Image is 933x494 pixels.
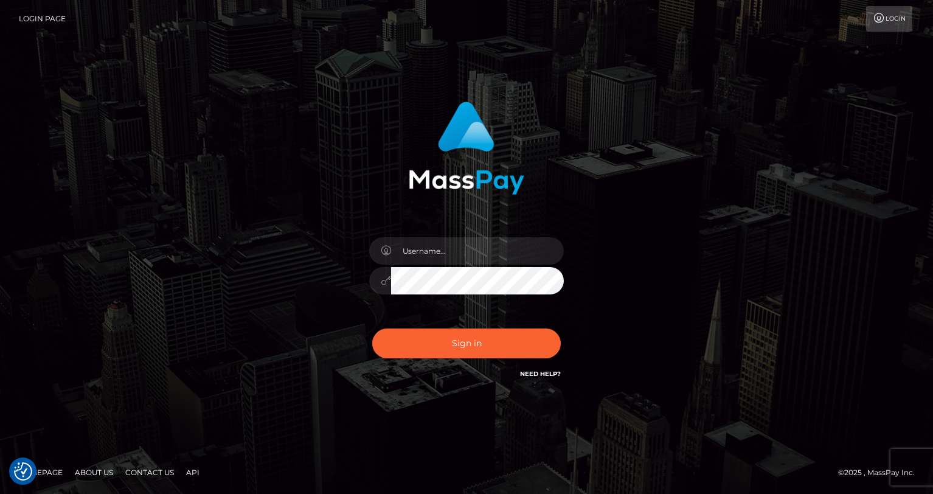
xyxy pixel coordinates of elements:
a: Homepage [13,463,68,482]
a: Login Page [19,6,66,32]
a: API [181,463,204,482]
a: About Us [70,463,118,482]
a: Need Help? [520,370,561,378]
div: © 2025 , MassPay Inc. [838,466,924,479]
a: Contact Us [120,463,179,482]
button: Consent Preferences [14,462,32,481]
input: Username... [391,237,564,265]
a: Login [866,6,912,32]
img: MassPay Login [409,102,524,195]
button: Sign in [372,329,561,358]
img: Revisit consent button [14,462,32,481]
